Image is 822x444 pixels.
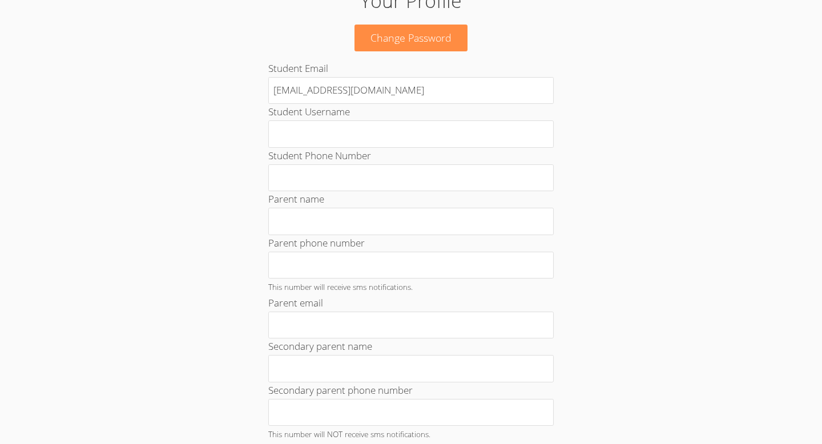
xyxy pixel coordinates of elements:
[268,384,413,397] label: Secondary parent phone number
[268,105,350,118] label: Student Username
[268,62,328,75] label: Student Email
[268,296,323,309] label: Parent email
[268,149,371,162] label: Student Phone Number
[268,429,430,439] small: This number will NOT receive sms notifications.
[268,281,413,292] small: This number will receive sms notifications.
[268,340,372,353] label: Secondary parent name
[268,192,324,205] label: Parent name
[354,25,468,51] a: Change Password
[268,236,365,249] label: Parent phone number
